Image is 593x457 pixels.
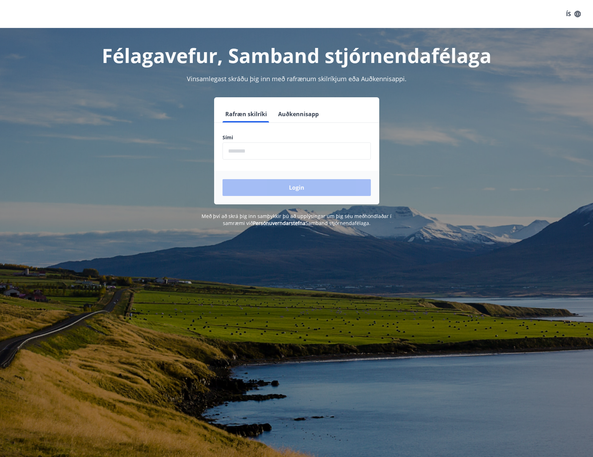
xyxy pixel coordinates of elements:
span: Með því að skrá þig inn samþykkir þú að upplýsingar um þig séu meðhöndlaðar í samræmi við Samband... [202,213,391,226]
button: ÍS [562,8,585,20]
label: Sími [223,134,371,141]
h1: Félagavefur, Samband stjórnendafélaga [53,42,540,69]
span: Vinsamlegast skráðu þig inn með rafrænum skilríkjum eða Auðkennisappi. [187,75,407,83]
button: Rafræn skilríki [223,106,270,122]
a: Persónuverndarstefna [253,220,305,226]
button: Auðkennisapp [275,106,322,122]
